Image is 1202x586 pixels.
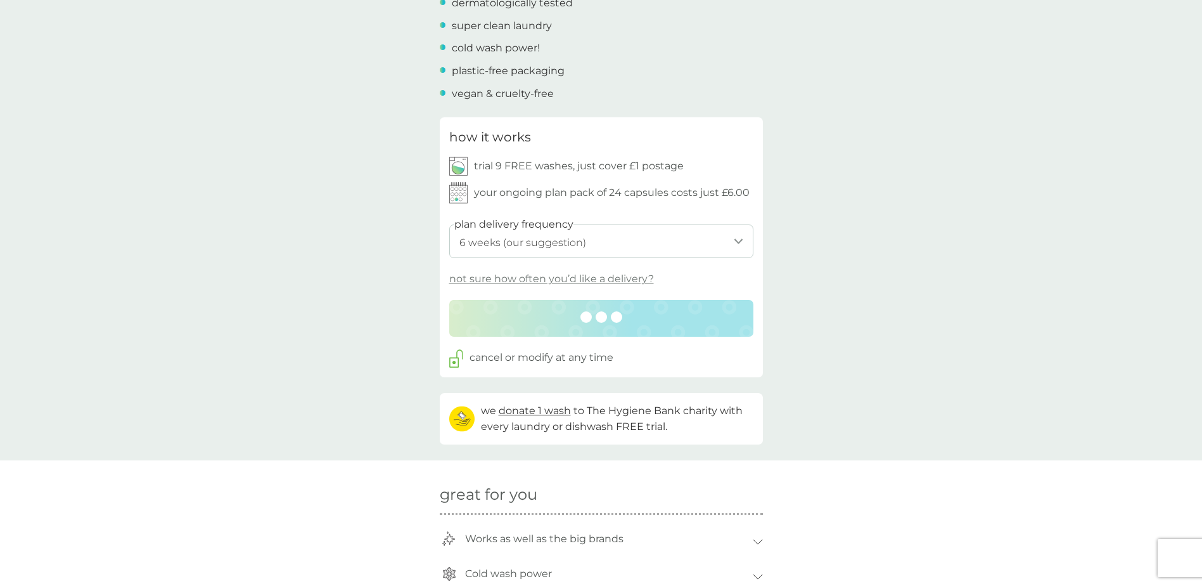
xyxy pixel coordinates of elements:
[499,405,571,417] span: donate 1 wash
[459,524,630,554] p: Works as well as the big brands
[452,40,540,56] p: cold wash power!
[442,531,456,546] img: trophey-icon.svg
[452,18,552,34] p: super clean laundry
[452,86,554,102] p: vegan & cruelty-free
[474,158,684,174] p: trial 9 FREE washes, just cover £1 postage
[474,185,750,201] p: your ongoing plan pack of 24 capsules costs just £6.00
[454,216,573,233] label: plan delivery frequency
[470,349,613,366] p: cancel or modify at any time
[452,63,565,79] p: plastic-free packaging
[440,486,763,504] h2: great for you
[449,127,531,147] h3: how it works
[449,271,654,287] p: not sure how often you’d like a delivery?
[443,567,456,581] img: cold_wash_power.svg
[481,403,753,435] p: we to The Hygiene Bank charity with every laundry or dishwash FREE trial.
